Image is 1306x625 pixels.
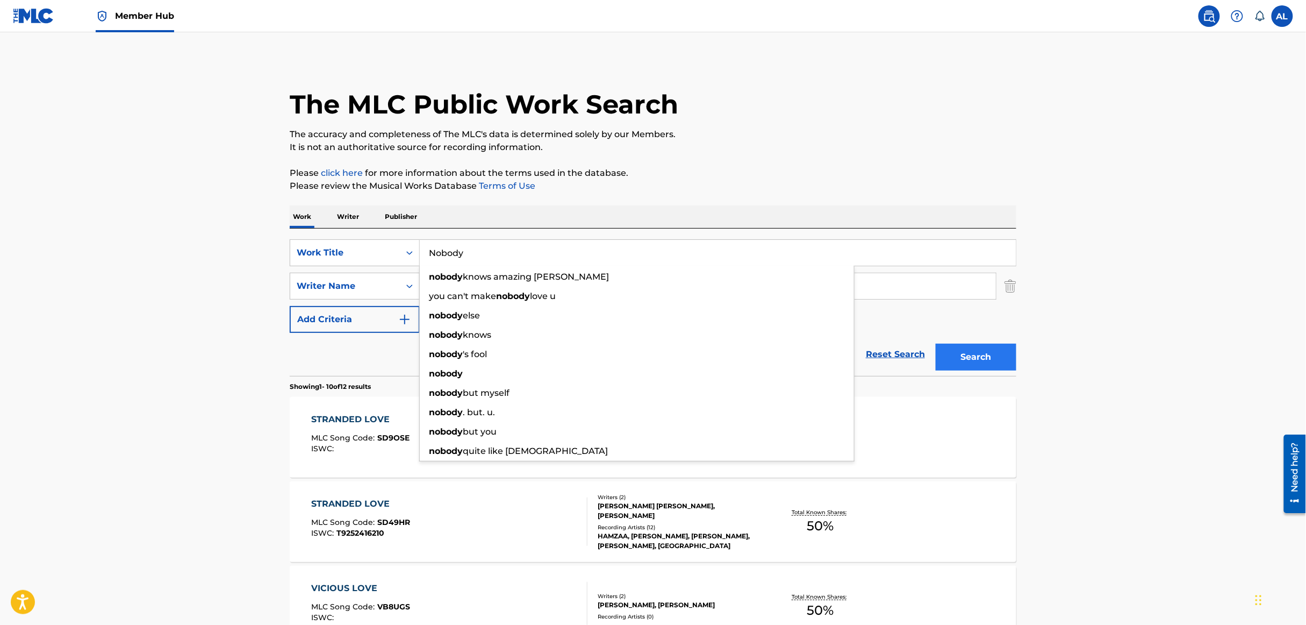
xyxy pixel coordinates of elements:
[290,306,420,333] button: Add Criteria
[115,10,174,22] span: Member Hub
[96,10,109,23] img: Top Rightsholder
[1226,5,1248,27] div: Help
[463,407,495,417] span: . but. u.
[378,602,411,612] span: VB8UGS
[1203,10,1216,23] img: search
[463,427,497,437] span: but you
[598,523,760,531] div: Recording Artists ( 12 )
[598,592,760,600] div: Writers ( 2 )
[477,181,535,191] a: Terms of Use
[290,481,1016,562] a: STRANDED LOVEMLC Song Code:SD49HRISWC:T9252416210Writers (2)[PERSON_NAME] [PERSON_NAME], [PERSON_...
[598,613,760,621] div: Recording Artists ( 0 )
[312,413,410,426] div: STRANDED LOVE
[290,382,371,392] p: Showing 1 - 10 of 12 results
[312,528,337,538] span: ISWC :
[378,433,410,443] span: SD9OSE
[1276,430,1306,517] iframe: Resource Center
[598,501,760,521] div: [PERSON_NAME] [PERSON_NAME], [PERSON_NAME]
[792,508,849,516] p: Total Known Shares:
[1199,5,1220,27] a: Public Search
[321,168,363,178] a: click here
[936,344,1016,371] button: Search
[429,368,463,379] strong: nobody
[382,205,420,228] p: Publisher
[1252,573,1306,625] iframe: Chat Widget
[312,582,411,595] div: VICIOUS LOVE
[807,516,834,536] span: 50 %
[860,343,930,366] a: Reset Search
[312,602,378,612] span: MLC Song Code :
[1255,584,1262,616] div: Drag
[429,310,463,321] strong: nobody
[463,349,487,359] span: 's fool
[463,446,608,456] span: quite like [DEMOGRAPHIC_DATA]
[290,141,1016,154] p: It is not an authoritative source for recording information.
[378,517,411,527] span: SD49HR
[337,528,385,538] span: T9252416210
[429,427,463,437] strong: nobody
[334,205,362,228] p: Writer
[312,498,411,510] div: STRANDED LOVE
[598,531,760,551] div: HAMZAA, [PERSON_NAME], [PERSON_NAME], [PERSON_NAME], [GEOGRAPHIC_DATA]
[290,397,1016,478] a: STRANDED LOVEMLC Song Code:SD9OSEISWC:Writers (2)[PERSON_NAME]Recording Artists (34)HAMZAA, [PERS...
[598,493,760,501] div: Writers ( 2 )
[290,128,1016,141] p: The accuracy and completeness of The MLC's data is determined solely by our Members.
[312,444,337,453] span: ISWC :
[463,272,609,282] span: knows amazing [PERSON_NAME]
[297,280,393,293] div: Writer Name
[429,291,496,301] span: you can't make
[429,446,463,456] strong: nobody
[530,291,556,301] span: love u
[1004,273,1016,300] img: Delete Criterion
[463,388,510,398] span: but myself
[598,600,760,610] div: [PERSON_NAME], [PERSON_NAME]
[1231,10,1244,23] img: help
[398,313,411,326] img: 9d2ae6d4665cec9f34b9.svg
[429,407,463,417] strong: nobody
[496,291,530,301] strong: nobody
[1254,11,1265,22] div: Notifications
[1272,5,1293,27] div: User Menu
[290,180,1016,193] p: Please review the Musical Works Database
[290,88,678,120] h1: The MLC Public Work Search
[312,613,337,622] span: ISWC :
[290,239,1016,376] form: Search Form
[807,601,834,620] span: 50 %
[290,205,314,228] p: Work
[312,433,378,443] span: MLC Song Code :
[297,246,393,259] div: Work Title
[429,388,463,398] strong: nobody
[429,272,463,282] strong: nobody
[463,310,480,321] span: else
[463,330,491,340] span: knows
[792,593,849,601] p: Total Known Shares:
[290,167,1016,180] p: Please for more information about the terms used in the database.
[312,517,378,527] span: MLC Song Code :
[13,8,54,24] img: MLC Logo
[429,349,463,359] strong: nobody
[429,330,463,340] strong: nobody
